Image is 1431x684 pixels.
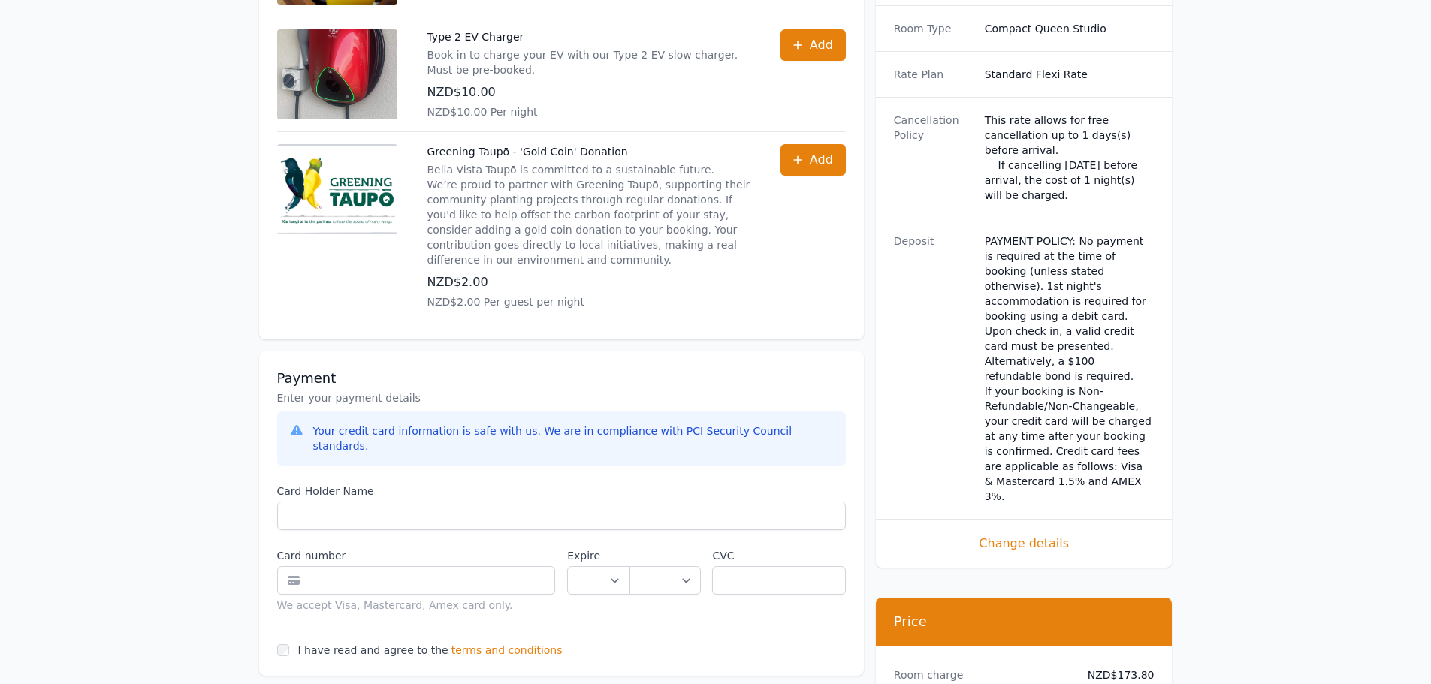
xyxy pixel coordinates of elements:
dd: PAYMENT POLICY: No payment is required at the time of booking (unless stated otherwise). 1st nigh... [985,234,1155,504]
div: We accept Visa, Mastercard, Amex card only. [277,598,556,613]
dd: Standard Flexi Rate [985,67,1155,82]
label: I have read and agree to the [298,644,448,656]
p: NZD$10.00 [427,83,750,101]
dd: NZD$173.80 [1076,667,1155,682]
label: Card number [277,548,556,563]
h3: Payment [277,369,846,387]
dd: Compact Queen Studio [985,21,1155,36]
img: Greening Taupō - 'Gold Coin' Donation [277,144,397,234]
dt: Cancellation Policy [894,113,973,203]
p: Greening Taupō - 'Gold Coin' Donation [427,144,750,159]
button: Add [780,29,846,61]
button: Add [780,144,846,176]
p: NZD$10.00 Per night [427,104,750,119]
label: Expire [567,548,629,563]
p: Enter your payment details [277,390,846,405]
dt: Room Type [894,21,973,36]
dt: Deposit [894,234,973,504]
p: Type 2 EV Charger [427,29,750,44]
span: Add [810,151,833,169]
label: . [629,548,700,563]
span: Add [810,36,833,54]
div: Your credit card information is safe with us. We are in compliance with PCI Security Council stan... [313,423,834,453]
img: Type 2 EV Charger [277,29,397,119]
div: This rate allows for free cancellation up to 1 days(s) before arrival. If cancelling [DATE] befor... [985,113,1155,203]
dt: Room charge [894,667,1064,682]
dt: Rate Plan [894,67,973,82]
h3: Price [894,613,1155,631]
label: CVC [712,548,845,563]
p: NZD$2.00 [427,273,750,291]
p: NZD$2.00 Per guest per night [427,294,750,309]
span: Change details [894,535,1155,553]
p: Book in to charge your EV with our Type 2 EV slow charger. Must be pre-booked. [427,47,750,77]
p: Bella Vista Taupō is committed to a sustainable future. We’re proud to partner with Greening Taup... [427,162,750,267]
span: terms and conditions [451,643,563,658]
label: Card Holder Name [277,484,846,499]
